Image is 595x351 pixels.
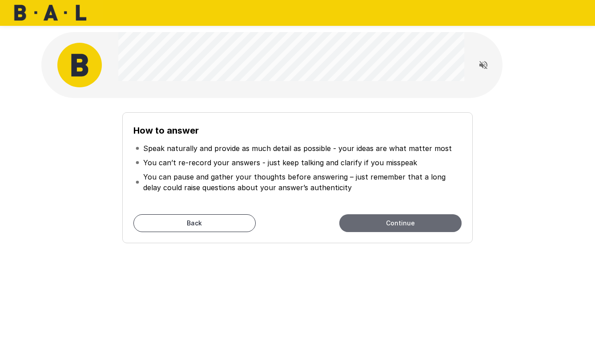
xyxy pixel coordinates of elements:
b: How to answer [133,125,199,136]
p: Speak naturally and provide as much detail as possible - your ideas are what matter most [143,143,452,154]
p: You can’t re-record your answers - just keep talking and clarify if you misspeak [143,157,417,168]
img: bal_avatar.png [57,43,102,87]
button: Back [133,214,256,232]
button: Read questions aloud [474,56,492,74]
button: Continue [339,214,462,232]
p: You can pause and gather your thoughts before answering – just remember that a long delay could r... [143,171,460,193]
